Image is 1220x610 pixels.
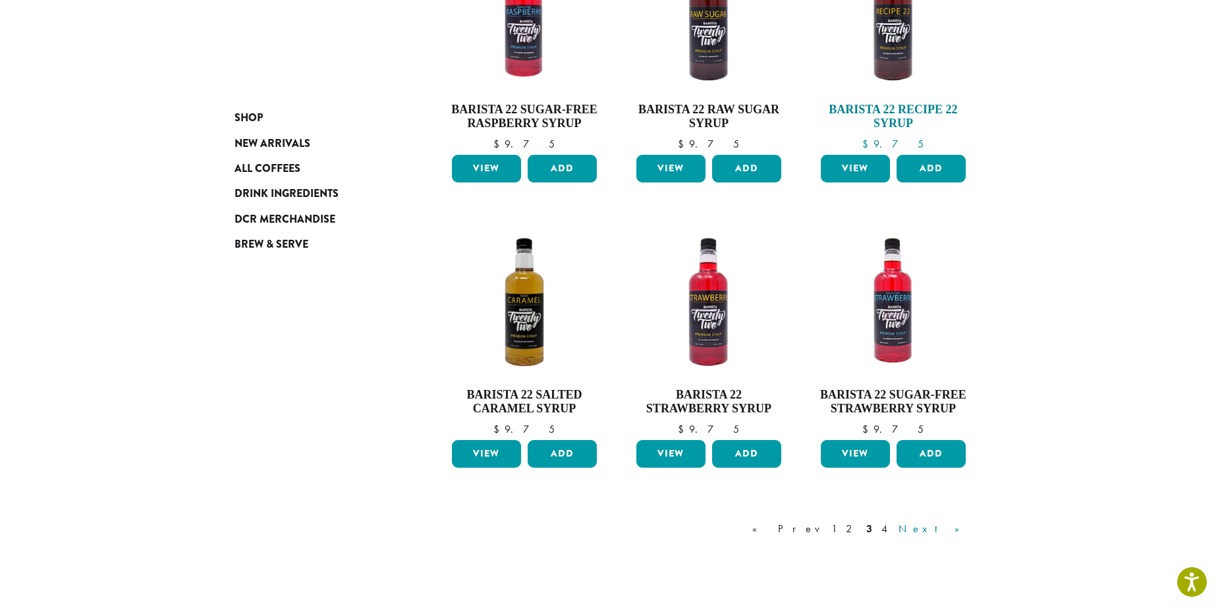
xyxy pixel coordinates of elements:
a: New Arrivals [235,130,393,155]
a: All Coffees [235,156,393,181]
bdi: 9.75 [678,422,739,436]
span: Brew & Serve [235,236,308,253]
a: View [821,440,890,468]
a: 3 [864,521,875,537]
span: $ [493,137,505,151]
h4: Barista 22 Sugar-Free Strawberry Syrup [818,388,969,416]
a: « Prev [750,521,825,537]
a: 4 [879,521,892,537]
button: Add [712,440,781,468]
a: View [636,155,706,182]
h4: Barista 22 Salted Caramel Syrup [449,388,600,416]
h4: Barista 22 Raw Sugar Syrup [633,103,785,131]
a: Barista 22 Strawberry Syrup $9.75 [633,226,785,435]
a: Shop [235,105,393,130]
bdi: 9.75 [493,422,555,436]
img: SF-STRAWBERRY-300x300.png [818,226,969,377]
a: Next » [896,521,972,537]
span: $ [493,422,505,436]
img: B22-Salted-Caramel-Syrup-1200x-300x300.png [449,226,600,377]
bdi: 9.75 [678,137,739,151]
bdi: 9.75 [493,137,555,151]
span: $ [862,137,873,151]
span: Shop [235,110,263,126]
a: DCR Merchandise [235,207,393,232]
bdi: 9.75 [862,422,924,436]
a: View [452,155,521,182]
span: All Coffees [235,161,300,177]
a: Barista 22 Sugar-Free Strawberry Syrup $9.75 [818,226,969,435]
h4: Barista 22 Sugar-Free Raspberry Syrup [449,103,600,131]
button: Add [712,155,781,182]
button: Add [897,155,966,182]
a: 2 [843,521,860,537]
a: View [636,440,706,468]
span: Drink Ingredients [235,186,339,202]
button: Add [528,155,597,182]
span: $ [678,137,689,151]
span: New Arrivals [235,136,310,152]
img: STRAWBERRY-300x300.png [633,226,785,377]
span: DCR Merchandise [235,211,335,228]
a: Drink Ingredients [235,181,393,206]
a: 1 [829,521,839,537]
button: Add [897,440,966,468]
h4: Barista 22 Strawberry Syrup [633,388,785,416]
a: View [452,440,521,468]
a: View [821,155,890,182]
a: Barista 22 Salted Caramel Syrup $9.75 [449,226,600,435]
button: Add [528,440,597,468]
bdi: 9.75 [862,137,924,151]
h4: Barista 22 Recipe 22 Syrup [818,103,969,131]
a: Brew & Serve [235,232,393,257]
span: $ [678,422,689,436]
span: $ [862,422,873,436]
